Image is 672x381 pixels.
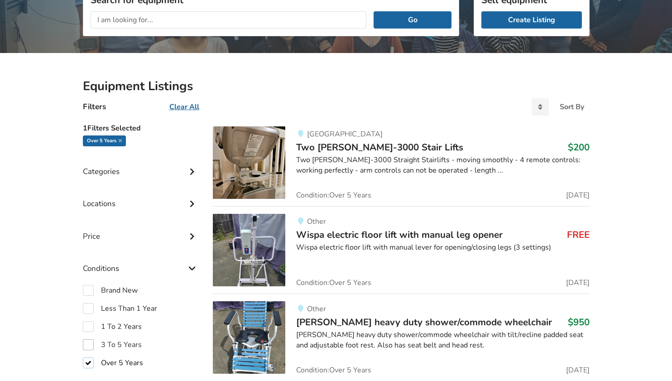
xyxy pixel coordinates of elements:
[296,367,371,374] span: Condition: Over 5 Years
[213,126,285,199] img: mobility-two bruno sre-3000 stair lifts
[83,135,126,146] div: Over 5 Years
[307,129,383,139] span: [GEOGRAPHIC_DATA]
[560,103,584,111] div: Sort By
[83,78,590,94] h2: Equipment Listings
[213,214,285,286] img: transfer aids-wispa electric floor lift with manual leg opener
[213,126,589,206] a: mobility-two bruno sre-3000 stair lifts[GEOGRAPHIC_DATA]Two [PERSON_NAME]-3000 Stair Lifts$200Two...
[566,367,590,374] span: [DATE]
[83,213,199,246] div: Price
[83,101,106,112] h4: Filters
[83,303,157,314] label: Less Than 1 Year
[296,228,503,241] span: Wispa electric floor lift with manual leg opener
[481,11,582,29] a: Create Listing
[296,155,589,176] div: Two [PERSON_NAME]-3000 Straight Stairlifts - moving smoothly - 4 remote controls: working perfect...
[567,229,590,241] h3: FREE
[169,102,199,112] u: Clear All
[91,11,367,29] input: I am looking for...
[296,316,552,328] span: [PERSON_NAME] heavy duty shower/commode wheelchair
[568,316,590,328] h3: $950
[83,285,138,296] label: Brand New
[307,217,326,227] span: Other
[296,330,589,351] div: [PERSON_NAME] heavy duty shower/commode wheelchair with tilt/recline padded seat and adjustable f...
[83,357,143,368] label: Over 5 Years
[83,246,199,278] div: Conditions
[566,279,590,286] span: [DATE]
[296,141,463,154] span: Two [PERSON_NAME]-3000 Stair Lifts
[83,181,199,213] div: Locations
[374,11,451,29] button: Go
[566,192,590,199] span: [DATE]
[83,321,142,332] label: 1 To 2 Years
[568,141,590,153] h3: $200
[213,301,285,374] img: bathroom safety-broda heavy duty shower/commode wheelchair
[296,242,589,253] div: Wispa electric floor lift with manual lever for opening/closing legs (3 settings)
[213,206,589,294] a: transfer aids-wispa electric floor lift with manual leg openerOtherWispa electric floor lift with...
[83,149,199,181] div: Categories
[296,192,371,199] span: Condition: Over 5 Years
[307,304,326,314] span: Other
[213,294,589,381] a: bathroom safety-broda heavy duty shower/commode wheelchairOther[PERSON_NAME] heavy duty shower/co...
[83,119,199,135] h5: 1 Filters Selected
[83,339,142,350] label: 3 To 5 Years
[296,279,371,286] span: Condition: Over 5 Years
